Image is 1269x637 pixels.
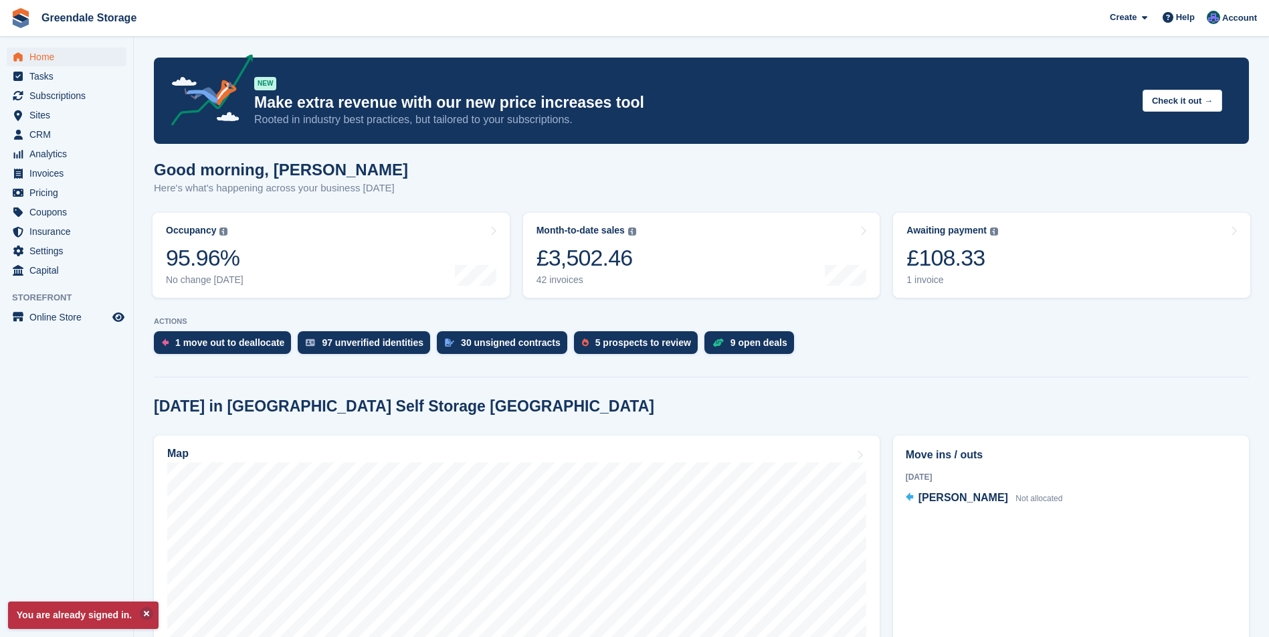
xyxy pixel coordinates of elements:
[154,181,408,196] p: Here's what's happening across your business [DATE]
[536,274,636,286] div: 42 invoices
[906,447,1236,463] h2: Move ins / outs
[254,93,1132,112] p: Make extra revenue with our new price increases tool
[166,274,243,286] div: No change [DATE]
[7,183,126,202] a: menu
[219,227,227,236] img: icon-info-grey-7440780725fd019a000dd9b08b2336e03edf1995a4989e88bcd33f0948082b44.svg
[166,244,243,272] div: 95.96%
[730,337,787,348] div: 9 open deals
[712,338,724,347] img: deal-1b604bf984904fb50ccaf53a9ad4b4a5d6e5aea283cecdc64d6e3604feb123c2.svg
[437,331,574,361] a: 30 unsigned contracts
[29,106,110,124] span: Sites
[110,309,126,325] a: Preview store
[582,339,589,347] img: prospect-51fa495bee0391a8d652442698ab0144808aea92771e9ea1ae160a38d050c398.svg
[29,222,110,241] span: Insurance
[29,308,110,327] span: Online Store
[29,145,110,163] span: Analytics
[536,244,636,272] div: £3,502.46
[918,492,1008,503] span: [PERSON_NAME]
[29,164,110,183] span: Invoices
[175,337,284,348] div: 1 move out to deallocate
[906,490,1063,507] a: [PERSON_NAME] Not allocated
[7,308,126,327] a: menu
[254,112,1132,127] p: Rooted in industry best practices, but tailored to your subscriptions.
[906,471,1236,483] div: [DATE]
[154,317,1249,326] p: ACTIONS
[29,203,110,221] span: Coupons
[893,213,1250,298] a: Awaiting payment £108.33 1 invoice
[1143,90,1222,112] button: Check it out →
[1110,11,1137,24] span: Create
[254,77,276,90] div: NEW
[628,227,636,236] img: icon-info-grey-7440780725fd019a000dd9b08b2336e03edf1995a4989e88bcd33f0948082b44.svg
[7,125,126,144] a: menu
[29,67,110,86] span: Tasks
[306,339,315,347] img: verify_identity-adf6edd0f0f0b5bbfe63781bf79b02c33cf7c696d77639b501bdc392416b5a36.svg
[906,244,998,272] div: £108.33
[11,8,31,28] img: stora-icon-8386f47178a22dfd0bd8f6a31ec36ba5ce8667c1dd55bd0f319d3a0aa187defe.svg
[536,225,625,236] div: Month-to-date sales
[29,125,110,144] span: CRM
[990,227,998,236] img: icon-info-grey-7440780725fd019a000dd9b08b2336e03edf1995a4989e88bcd33f0948082b44.svg
[445,339,454,347] img: contract_signature_icon-13c848040528278c33f63329250d36e43548de30e8caae1d1a13099fd9432cc5.svg
[7,203,126,221] a: menu
[7,67,126,86] a: menu
[704,331,801,361] a: 9 open deals
[29,261,110,280] span: Capital
[8,602,159,629] p: You are already signed in.
[906,225,987,236] div: Awaiting payment
[461,337,561,348] div: 30 unsigned contracts
[153,213,510,298] a: Occupancy 95.96% No change [DATE]
[574,331,704,361] a: 5 prospects to review
[167,448,189,460] h2: Map
[160,54,254,130] img: price-adjustments-announcement-icon-8257ccfd72463d97f412b2fc003d46551f7dbcb40ab6d574587a9cd5c0d94...
[322,337,423,348] div: 97 unverified identities
[7,261,126,280] a: menu
[1176,11,1195,24] span: Help
[29,183,110,202] span: Pricing
[523,213,880,298] a: Month-to-date sales £3,502.46 42 invoices
[29,242,110,260] span: Settings
[7,222,126,241] a: menu
[154,397,654,416] h2: [DATE] in [GEOGRAPHIC_DATA] Self Storage [GEOGRAPHIC_DATA]
[595,337,691,348] div: 5 prospects to review
[7,164,126,183] a: menu
[7,48,126,66] a: menu
[29,86,110,105] span: Subscriptions
[1222,11,1257,25] span: Account
[154,331,298,361] a: 1 move out to deallocate
[7,145,126,163] a: menu
[1207,11,1220,24] img: Richard Harrison
[7,86,126,105] a: menu
[906,274,998,286] div: 1 invoice
[162,339,169,347] img: move_outs_to_deallocate_icon-f764333ba52eb49d3ac5e1228854f67142a1ed5810a6f6cc68b1a99e826820c5.svg
[36,7,142,29] a: Greendale Storage
[29,48,110,66] span: Home
[12,291,133,304] span: Storefront
[1015,494,1062,503] span: Not allocated
[7,106,126,124] a: menu
[166,225,216,236] div: Occupancy
[7,242,126,260] a: menu
[298,331,437,361] a: 97 unverified identities
[154,161,408,179] h1: Good morning, [PERSON_NAME]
